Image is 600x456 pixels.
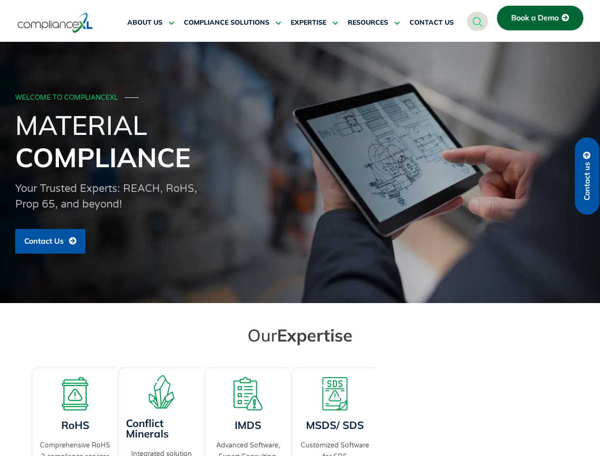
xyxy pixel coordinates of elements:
span: ABOUT US [127,19,162,27]
img: A warning board with SDS displaying [318,377,352,410]
span: COMPLIANCE SOLUTIONS [184,19,269,27]
a: Contact Us [15,229,86,254]
a: Book a Demo [497,6,583,30]
span: EXPERTISE [291,19,326,27]
a: navsearch-button [467,12,488,31]
h1: Material [15,109,585,173]
a: EXPERTISE [291,11,338,34]
span: Book a Demo [511,14,559,22]
a: Contact us [575,137,600,215]
span: ─── [125,94,139,102]
a: IMDS [235,418,261,432]
a: ABOUT US [127,11,174,34]
img: A board with a warning sign [58,377,92,410]
a: MSDS/ SDS [306,418,364,432]
a: RESOURCES [348,11,400,34]
div: WELCOME TO COMPLIANCEXL [15,94,582,102]
span: CONTACT US [410,19,454,27]
img: A list board with a warning [231,377,265,410]
a: CONTACT US [410,11,454,34]
span: Contact us [583,162,591,200]
span: Your Trusted Experts: REACH, RoHS, Prop 65, and beyond! [15,182,197,210]
span: RESOURCES [348,19,388,27]
img: A representation of minerals [145,375,178,408]
h2: Our [34,324,566,346]
a: Conflict Minerals [126,417,169,440]
a: RoHS [61,418,89,432]
span: Contact Us [24,237,64,246]
span: Compliance [15,141,190,174]
img: logo-one.svg [18,12,93,34]
a: COMPLIANCE SOLUTIONS [184,11,281,34]
span: Expertise [277,324,352,346]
